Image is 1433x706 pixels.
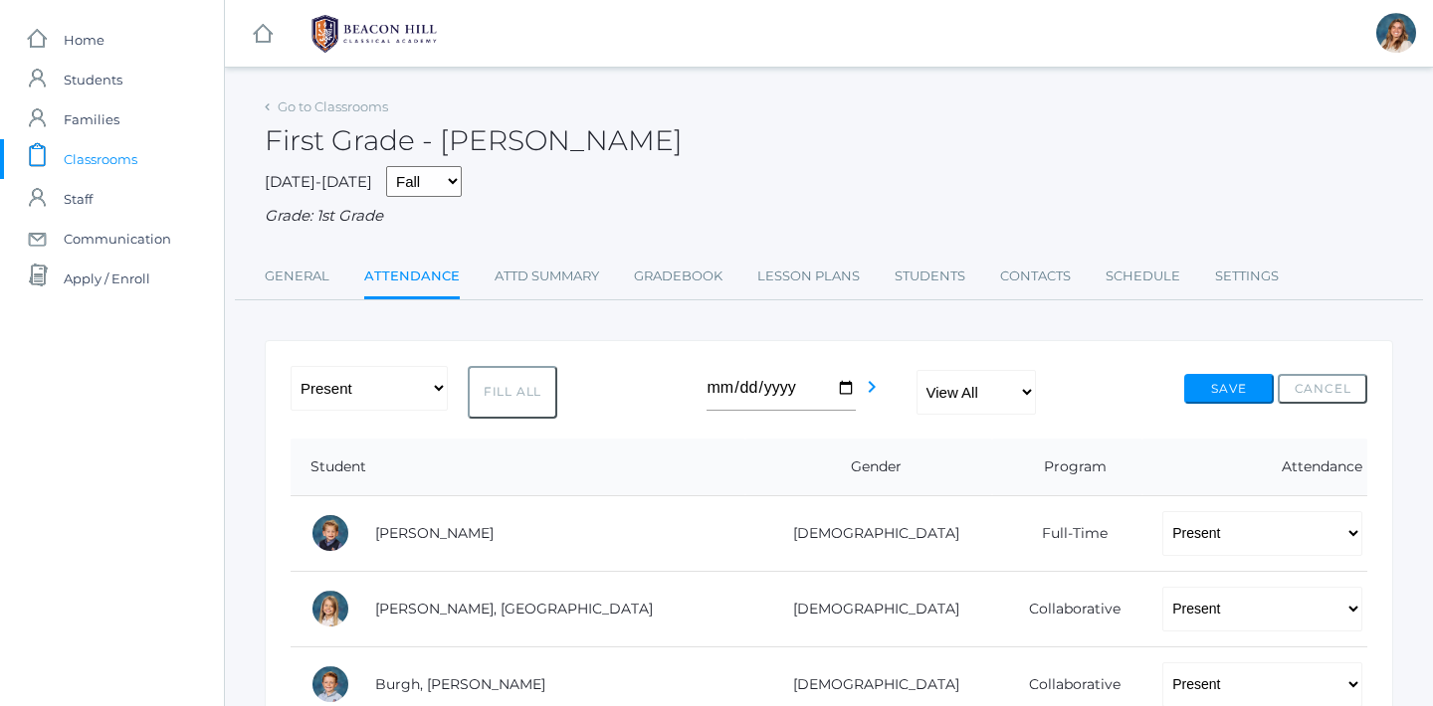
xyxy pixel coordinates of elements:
td: Collaborative [992,571,1142,646]
a: Students [895,257,965,296]
span: Classrooms [64,139,137,179]
a: Schedule [1106,257,1180,296]
a: Gradebook [634,257,722,296]
a: [PERSON_NAME] [375,524,494,542]
div: Gibson Burgh [310,664,350,704]
div: Nolan Alstot [310,513,350,553]
span: Apply / Enroll [64,259,150,298]
a: Burgh, [PERSON_NAME] [375,675,545,693]
i: chevron_right [860,375,884,399]
a: Attd Summary [495,257,599,296]
span: [DATE]-[DATE] [265,172,372,191]
span: Home [64,20,104,60]
div: Grade: 1st Grade [265,205,1393,228]
button: Save [1184,374,1274,404]
a: Attendance [364,257,460,299]
button: Cancel [1278,374,1367,404]
span: Staff [64,179,93,219]
div: Liv Barber [1376,13,1416,53]
th: Gender [745,439,992,496]
a: Lesson Plans [757,257,860,296]
th: Student [291,439,745,496]
th: Attendance [1142,439,1367,496]
a: General [265,257,329,296]
h2: First Grade - [PERSON_NAME] [265,125,683,156]
a: Contacts [1000,257,1071,296]
button: Fill All [468,366,557,419]
td: Full-Time [992,495,1142,571]
a: [PERSON_NAME], [GEOGRAPHIC_DATA] [375,600,653,618]
a: chevron_right [860,384,884,403]
div: Isla Armstrong [310,589,350,628]
span: Communication [64,219,171,259]
img: BHCALogos-05-308ed15e86a5a0abce9b8dd61676a3503ac9727e845dece92d48e8588c001991.png [300,9,449,59]
td: [DEMOGRAPHIC_DATA] [745,495,992,571]
td: [DEMOGRAPHIC_DATA] [745,571,992,646]
th: Program [992,439,1142,496]
a: Go to Classrooms [278,98,388,114]
span: Families [64,99,119,139]
span: Students [64,60,122,99]
a: Settings [1215,257,1279,296]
